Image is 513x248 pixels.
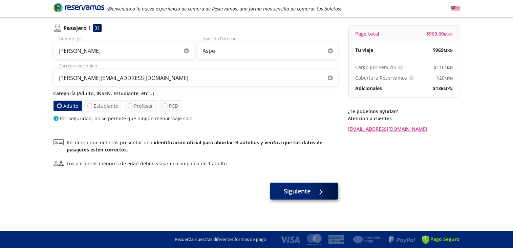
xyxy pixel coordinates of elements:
[64,24,91,32] p: Pasajero 1
[54,2,104,15] a: Brand Logo
[356,46,373,54] p: Tu viaje
[348,108,460,115] p: ¿Te podemos ayudar?
[67,160,227,167] div: Los pasajeros menores de edad deben viajar en compañía de 1 adulto
[433,85,453,92] span: $ 136
[434,64,453,71] span: $ 116
[445,76,453,81] small: MXN
[444,48,453,53] small: MXN
[67,139,338,153] p: Recuerda que deberás presentar una
[437,74,453,81] span: $ 20
[444,86,453,91] small: MXN
[53,101,82,111] label: Adulto
[60,115,193,122] p: Por seguridad, no se permite que ningún menor viaje solo
[54,2,104,13] i: Brand Logo
[445,65,453,70] small: MXN
[124,100,157,111] label: Profesor
[93,24,102,32] div: 32
[427,30,453,37] span: $ 969.00
[84,100,122,111] label: Estudiante
[54,69,338,86] input: Correo electrónico
[444,32,453,37] small: MXN
[451,4,460,13] button: English
[54,42,194,59] input: Nombre (s)
[54,90,338,97] p: Categoría (Adulto, INSEN, Estudiante, etc...)
[356,30,380,37] p: Pago total
[67,139,323,153] b: identificación oficial para abordar el autobús y verifica que tus datos de pasajeros estén correc...
[356,74,407,81] p: Cobertura Reservamos
[348,115,460,122] p: Atención a clientes
[284,187,311,196] span: Siguiente
[433,46,453,54] span: $ 969
[356,64,397,71] p: Cargo por servicio
[175,236,266,243] p: Recuerda nuestras diferentes formas de pago
[348,125,460,132] a: [EMAIL_ADDRESS][DOMAIN_NAME]
[270,183,338,200] button: Siguiente
[197,42,338,59] input: Apellido Paterno
[107,5,342,12] em: ¡Bienvenido a la nueva experiencia de compra de Reservamos, una forma más sencilla de comprar tus...
[159,100,182,111] label: PCD
[356,85,382,92] p: Adicionales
